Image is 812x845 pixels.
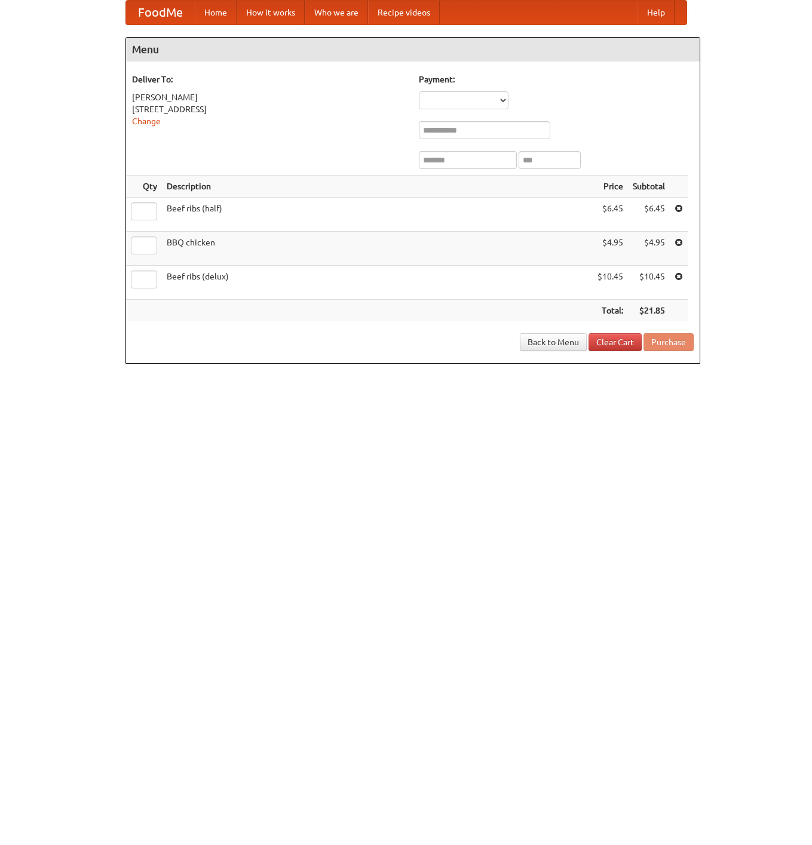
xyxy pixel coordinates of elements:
[628,300,670,322] th: $21.85
[195,1,237,24] a: Home
[132,73,407,85] h5: Deliver To:
[419,73,694,85] h5: Payment:
[628,232,670,266] td: $4.95
[132,103,407,115] div: [STREET_ADDRESS]
[628,266,670,300] td: $10.45
[162,198,593,232] td: Beef ribs (half)
[593,300,628,322] th: Total:
[628,176,670,198] th: Subtotal
[593,198,628,232] td: $6.45
[628,198,670,232] td: $6.45
[593,232,628,266] td: $4.95
[162,232,593,266] td: BBQ chicken
[126,176,162,198] th: Qty
[162,266,593,300] td: Beef ribs (delux)
[593,266,628,300] td: $10.45
[520,333,587,351] a: Back to Menu
[126,1,195,24] a: FoodMe
[368,1,440,24] a: Recipe videos
[638,1,675,24] a: Help
[589,333,642,351] a: Clear Cart
[305,1,368,24] a: Who we are
[126,38,700,62] h4: Menu
[132,91,407,103] div: [PERSON_NAME]
[644,333,694,351] button: Purchase
[162,176,593,198] th: Description
[132,116,161,126] a: Change
[237,1,305,24] a: How it works
[593,176,628,198] th: Price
